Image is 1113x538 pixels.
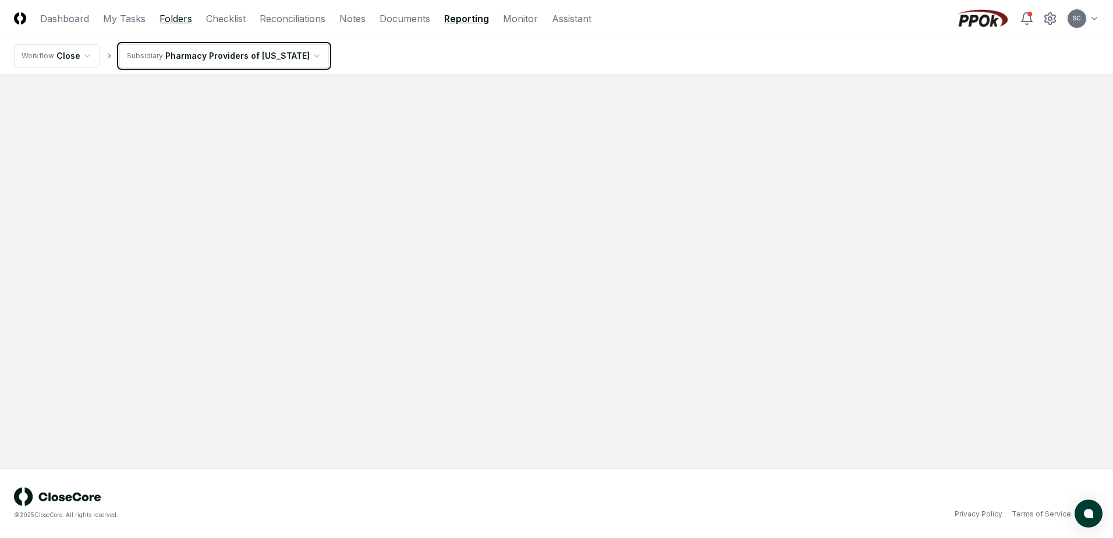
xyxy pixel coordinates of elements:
a: Dashboard [40,12,89,26]
a: Folders [159,12,192,26]
button: SC [1066,8,1087,29]
a: Terms of Service [1012,509,1071,519]
span: SC [1073,14,1081,23]
a: Monitor [503,12,538,26]
button: atlas-launcher [1075,500,1103,528]
nav: breadcrumb [14,44,329,68]
a: Privacy Policy [955,509,1002,519]
div: Workflow [22,51,54,61]
div: Subsidiary [127,51,163,61]
img: PPOk logo [955,9,1011,28]
img: Logo [14,12,26,24]
a: Checklist [206,12,246,26]
a: Reconciliations [260,12,325,26]
a: Documents [380,12,430,26]
a: My Tasks [103,12,146,26]
a: Notes [339,12,366,26]
img: logo [14,487,101,506]
a: Assistant [552,12,591,26]
a: Reporting [444,12,489,26]
div: © 2025 CloseCore. All rights reserved. [14,511,556,519]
